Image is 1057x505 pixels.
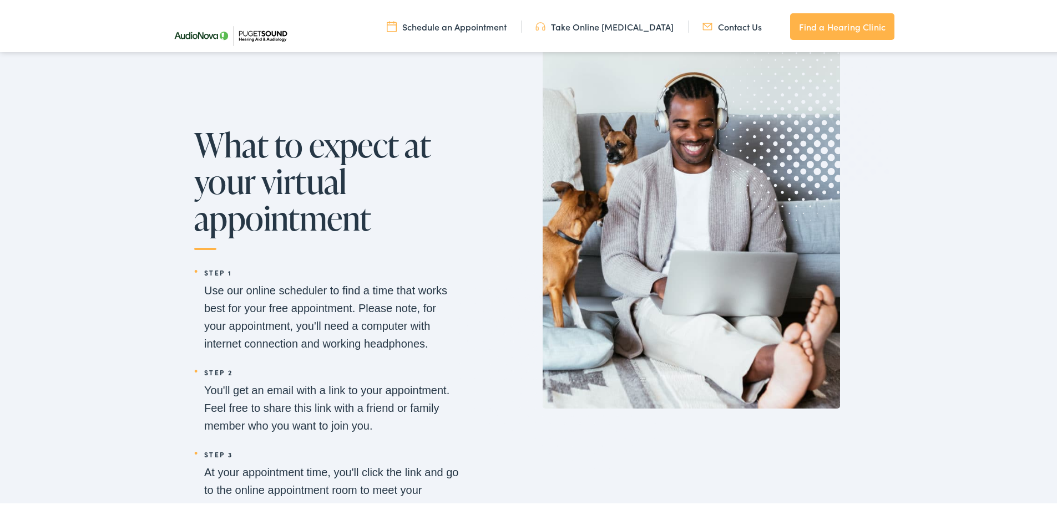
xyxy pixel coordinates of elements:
a: Find a Hearing Clinic [790,11,894,38]
h2: What to expect at your virtual appointment [194,124,461,248]
img: utility icon [702,18,712,30]
a: Schedule an Appointment [387,18,507,30]
span: Step 3 [204,443,461,461]
a: Take Online [MEDICAL_DATA] [535,18,674,30]
span: Step 2 [204,361,461,379]
a: Contact Us [702,18,762,30]
img: utility icon [387,18,397,30]
li: Use our online scheduler to find a time that works best for your free appointment. Please note, f... [194,262,461,350]
img: African American man looking at computer smiling, with two small dogs playing next to him on the ... [543,44,840,406]
img: utility icon [535,18,545,30]
li: You'll get an email with a link to your appointment. Feel free to share this link with a friend o... [194,361,461,432]
img: Bottom portion of a graphic image with a halftone pattern, adding to the site's aesthetic appeal. [454,225,692,470]
span: Step 1 [204,262,461,279]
